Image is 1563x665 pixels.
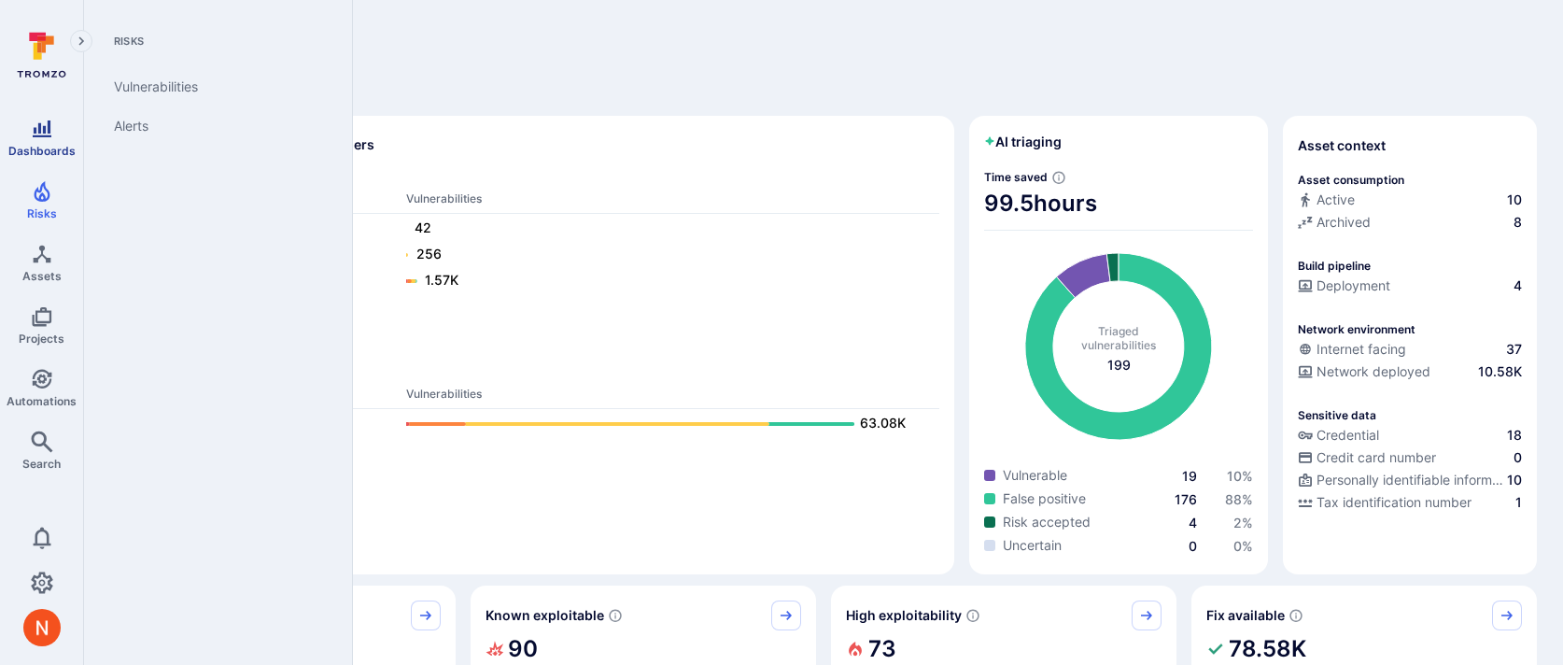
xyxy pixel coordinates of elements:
a: 10% [1227,468,1253,484]
span: Vulnerable [1003,466,1067,485]
span: 4 [1514,276,1522,295]
span: 0 % [1233,538,1253,554]
span: Network deployed [1317,362,1430,381]
div: Personally identifiable information (PII) [1298,471,1503,489]
span: Credit card number [1317,448,1436,467]
p: Asset consumption [1298,173,1404,187]
span: Asset context [1298,136,1386,155]
span: Dashboards [8,144,76,158]
a: Credential18 [1298,426,1522,445]
a: Network deployed10.58K [1298,362,1522,381]
i: Expand navigation menu [75,34,88,50]
a: Credit card number0 [1298,448,1522,467]
span: Uncertain [1003,536,1062,555]
text: 1.57K [425,272,458,288]
a: Archived8 [1298,213,1522,232]
div: Archived [1298,213,1371,232]
th: Vulnerabilities [405,386,939,409]
span: 18 [1507,426,1522,445]
span: 10.58K [1478,362,1522,381]
button: Expand navigation menu [70,30,92,52]
span: Time saved [984,170,1048,184]
span: Internet facing [1317,340,1406,359]
a: 88% [1225,491,1253,507]
a: 0% [1233,538,1253,554]
a: 63.08K [406,413,921,435]
span: Deployment [1317,276,1390,295]
a: 42 [406,218,921,240]
span: Archived [1317,213,1371,232]
div: Internet facing [1298,340,1406,359]
div: Commits seen in the last 180 days [1298,191,1522,213]
a: 256 [406,244,921,266]
span: Credential [1317,426,1379,445]
span: Projects [19,332,64,346]
span: Known exploitable [486,606,604,625]
div: Credit card number [1298,448,1436,467]
span: False positive [1003,489,1086,508]
div: Credential [1298,426,1379,445]
span: Discover [110,78,1537,105]
div: Active [1298,191,1355,209]
span: 99.5 hours [984,189,1253,219]
text: 256 [416,246,442,262]
div: Neeren Patki [23,609,61,646]
span: 10 % [1227,468,1253,484]
th: Vulnerabilities [405,191,939,214]
span: Dev scanners [125,169,939,183]
span: 1 [1515,493,1522,512]
a: 2% [1233,515,1253,531]
span: Ops scanners [125,364,939,378]
p: Build pipeline [1298,259,1371,273]
div: Tax identification number [1298,493,1471,512]
span: 88 % [1225,491,1253,507]
a: Deployment4 [1298,276,1522,295]
span: 2 % [1233,515,1253,531]
div: Evidence that the asset is packaged and deployed somewhere [1298,362,1522,385]
a: 0 [1189,538,1197,554]
p: Network environment [1298,322,1415,336]
span: 10 [1507,191,1522,209]
span: Active [1317,191,1355,209]
div: Evidence indicative of processing personally identifiable information [1298,471,1522,493]
a: Vulnerabilities [99,67,330,106]
img: ACg8ocIprwjrgDQnDsNSk9Ghn5p5-B8DpAKWoJ5Gi9syOE4K59tr4Q=s96-c [23,609,61,646]
text: 63.08K [860,415,906,431]
a: Personally identifiable information (PII)10 [1298,471,1522,489]
a: 4 [1189,515,1197,531]
div: Evidence indicative of processing credit card numbers [1298,448,1522,471]
a: 176 [1175,491,1197,507]
span: Automations [7,394,77,408]
div: Network deployed [1298,362,1430,381]
div: Code repository is archived [1298,213,1522,235]
span: total [1107,356,1131,375]
span: 37 [1506,340,1522,359]
div: Configured deployment pipeline [1298,276,1522,299]
a: 1.57K [406,270,921,292]
span: Fix available [1206,606,1285,625]
div: Deployment [1298,276,1390,295]
a: Tax identification number1 [1298,493,1522,512]
a: 19 [1182,468,1197,484]
span: Tax identification number [1317,493,1471,512]
svg: Estimated based on an average time of 30 mins needed to triage each vulnerability [1051,170,1066,185]
div: Evidence that an asset is internet facing [1298,340,1522,362]
text: 42 [415,219,431,235]
span: Risk accepted [1003,513,1091,531]
a: Internet facing37 [1298,340,1522,359]
span: Search [22,457,61,471]
span: 10 [1507,471,1522,489]
svg: Vulnerabilities with fix available [1288,608,1303,623]
a: Alerts [99,106,330,146]
a: Active10 [1298,191,1522,209]
div: Evidence indicative of handling user or service credentials [1298,426,1522,448]
span: Assets [22,269,62,283]
span: Risks [99,34,330,49]
span: Risks [27,206,57,220]
svg: Confirmed exploitable by KEV [608,608,623,623]
svg: EPSS score ≥ 0.7 [965,608,980,623]
span: High exploitability [846,606,962,625]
